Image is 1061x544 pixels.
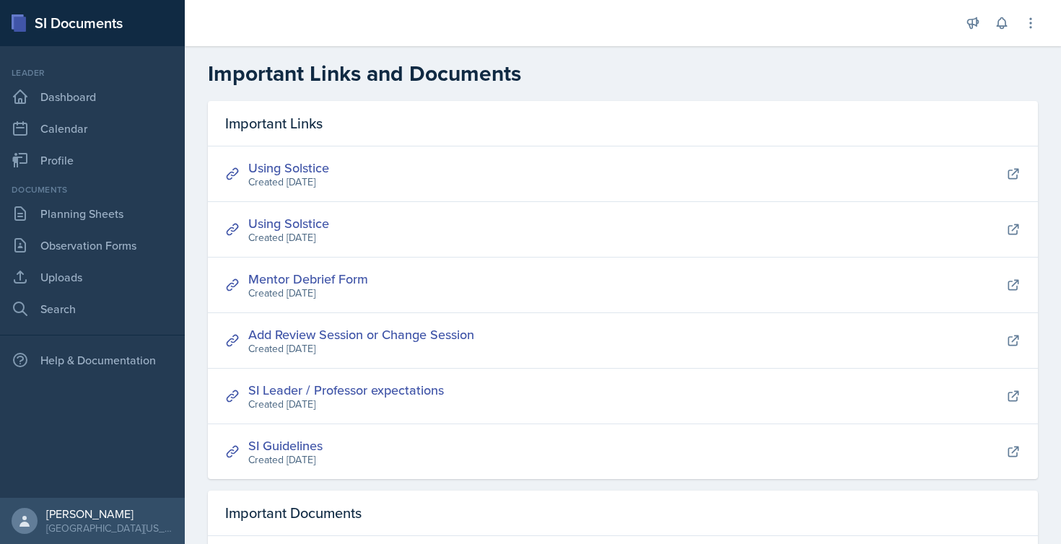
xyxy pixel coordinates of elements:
[46,506,173,521] div: [PERSON_NAME]
[248,381,444,399] a: SI Leader / Professor expectations
[208,61,1038,87] h2: Important Links and Documents
[248,397,444,412] div: Created [DATE]
[248,214,329,232] a: Using Solstice
[248,159,329,177] a: Using Solstice
[248,325,474,343] a: Add Review Session or Change Session
[225,113,323,134] span: Important Links
[6,199,179,228] a: Planning Sheets
[6,82,179,111] a: Dashboard
[6,346,179,374] div: Help & Documentation
[6,294,179,323] a: Search
[6,231,179,260] a: Observation Forms
[248,341,474,356] div: Created [DATE]
[6,66,179,79] div: Leader
[46,521,173,535] div: [GEOGRAPHIC_DATA][US_STATE]
[248,175,329,190] div: Created [DATE]
[248,270,368,288] a: Mentor Debrief Form
[248,286,368,301] div: Created [DATE]
[6,114,179,143] a: Calendar
[6,183,179,196] div: Documents
[225,502,362,524] span: Important Documents
[248,452,323,468] div: Created [DATE]
[248,436,323,455] a: SI Guidelines
[6,146,179,175] a: Profile
[248,230,329,245] div: Created [DATE]
[6,263,179,291] a: Uploads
